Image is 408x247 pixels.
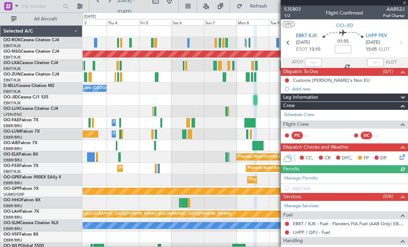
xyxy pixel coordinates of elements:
a: OO-AIEFalcon 7X [3,141,37,145]
span: (0/6) [383,193,393,200]
span: Fuel [283,211,293,219]
div: Tue 9 [269,19,302,25]
a: EBKT/KJK [3,43,21,48]
a: OO-ZUNCessna Citation CJ4 [3,72,59,77]
a: EBKT/KJK [3,89,21,94]
a: EBBR/BRU [3,226,22,231]
span: OO-AIE [3,141,18,145]
span: FP [364,155,369,162]
div: Wed 3 [74,19,106,25]
span: CC, [306,155,313,162]
a: OO-LXACessna Citation CJ4 [3,61,58,65]
span: OO-ZUN [3,72,21,77]
a: OO-NSGCessna Citation CJ4 [3,50,59,54]
div: Customs [PERSON_NAME]'s Non EU [293,77,370,83]
a: OO-FSXFalcon 7X [3,164,38,168]
div: Planned Maint [GEOGRAPHIC_DATA] ([GEOGRAPHIC_DATA] National) [249,175,374,185]
div: Flight Confirmed [326,9,363,17]
a: Schedule Crew [284,112,314,118]
div: Fri 5 [139,19,171,25]
span: [DATE] [296,39,310,46]
a: EBKT/KJK [3,66,21,71]
div: Owner Melsbroek Air Base [114,129,161,139]
div: Sun 7 [204,19,237,25]
a: D-IBLUCessna Citation M2 [3,84,54,88]
a: EBBR/BRU [3,135,22,140]
a: EBBR/BRU [3,215,22,220]
span: EBKT KJK [296,33,317,39]
a: OO-GPEFalcon 900EX EASy II [3,175,61,179]
span: DFC, [342,155,352,162]
a: OO-LAHFalcon 7X [3,210,39,214]
span: All Aircraft [18,17,73,21]
span: Flight Crew [283,121,309,129]
a: LHPP / QPJ - Fuel [293,229,330,235]
span: OO-LUX [3,107,20,111]
span: 13:10 [309,46,320,53]
span: ETOT [296,46,307,53]
span: ATOT [292,59,303,66]
span: ALDT [386,59,397,66]
a: UUMO/OSF [3,192,24,197]
span: 535803 [284,6,301,13]
a: EBKT/KJK [3,55,21,60]
span: OO-JID [336,22,353,29]
span: OO-FSX [3,164,19,168]
a: EBBR/BRU [3,123,22,129]
a: OO-VSFFalcon 8X [3,232,38,237]
div: Planned Maint Kortrijk-[GEOGRAPHIC_DATA] [248,163,328,174]
div: Planned Maint Kortrijk-[GEOGRAPHIC_DATA] [238,152,319,162]
div: Mon 8 [237,19,269,25]
span: OO-SLM [3,221,20,225]
span: OO-VSF [3,232,19,237]
span: OO-ROK [3,38,21,42]
div: Sat 6 [171,19,204,25]
span: OO-NSG [3,50,21,54]
span: 15:05 [366,46,377,53]
a: OO-LUXCessna Citation CJ4 [3,107,58,111]
a: Manage Services [284,203,319,210]
a: OO-ROKCessna Citation CJ4 [3,38,59,42]
div: [DATE] [84,14,96,20]
a: OO-SLMCessna Citation XLS [3,221,58,225]
a: EBKT / KJK - Fuel - Flanders FIA Fuel (AAB Only) EBKT / KJK [293,221,405,227]
a: EBBR/BRU [3,238,22,243]
span: OO-LAH [3,210,20,214]
span: OO-ELK [3,152,19,157]
div: Thu 4 [106,19,139,25]
span: (0/1) [383,68,393,75]
a: OO-ELKFalcon 8X [3,152,38,157]
a: EBKT/KJK [3,100,21,106]
span: OO-GPP [3,187,20,191]
div: Owner Melsbroek Air Base [114,117,161,128]
span: OO-HHO [3,198,21,202]
span: ELDT [379,46,390,53]
div: PIC [291,132,303,139]
span: Leg Information [283,94,318,102]
a: EBBR/BRU [3,146,22,151]
span: D-IBLU [3,84,17,88]
span: Services [283,193,301,201]
a: OO-GPPFalcon 7X [3,187,39,191]
button: All Aircraft [8,14,75,25]
span: OO-GPE [3,175,20,179]
a: OO-LUMFalcon 7X [3,130,40,134]
span: Dispatch Checks and Weather [283,143,349,151]
span: AAB52J [383,6,405,13]
div: Planned Maint [PERSON_NAME]-[GEOGRAPHIC_DATA][PERSON_NAME] ([GEOGRAPHIC_DATA][PERSON_NAME]) [27,209,231,219]
span: Handling [283,237,303,245]
a: OO-JIDCessna CJ1 525 [3,95,48,99]
a: EBKT/KJK [3,78,21,83]
span: LHPP PEV [366,33,387,39]
span: Pref Charter [383,13,405,19]
button: Refresh [233,1,275,12]
span: Dispatch To-Dos [283,68,318,76]
span: OO-LUM [3,130,21,134]
a: OO-HHOFalcon 8X [3,198,40,202]
div: - - [305,132,320,139]
div: Planned Maint Kortrijk-[GEOGRAPHIC_DATA] [119,163,200,174]
a: EBBR/BRU [3,158,22,163]
a: OO-FAEFalcon 7X [3,118,38,122]
div: Add new [292,86,405,92]
span: OO-LXA [3,61,20,65]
